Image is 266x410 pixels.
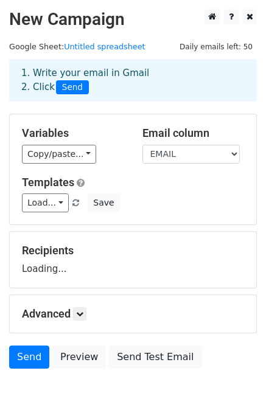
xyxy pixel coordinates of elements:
a: Preview [52,346,106,369]
a: Load... [22,193,69,212]
button: Save [88,193,119,212]
span: Send [56,80,89,95]
a: Daily emails left: 50 [175,42,257,51]
a: Copy/paste... [22,145,96,164]
div: 1. Write your email in Gmail 2. Click [12,66,254,94]
a: Send Test Email [109,346,201,369]
h5: Advanced [22,307,244,321]
h5: Variables [22,127,124,140]
div: Loading... [22,244,244,276]
h5: Recipients [22,244,244,257]
a: Templates [22,176,74,189]
h5: Email column [142,127,245,140]
h2: New Campaign [9,9,257,30]
span: Daily emails left: 50 [175,40,257,54]
a: Untitled spreadsheet [64,42,145,51]
a: Send [9,346,49,369]
small: Google Sheet: [9,42,145,51]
